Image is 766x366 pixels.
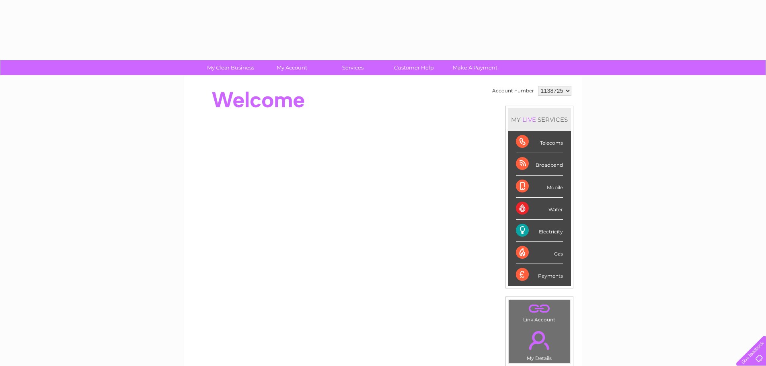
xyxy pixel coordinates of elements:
div: Electricity [516,220,563,242]
div: Telecoms [516,131,563,153]
div: Payments [516,264,563,286]
td: My Details [508,324,571,364]
div: Gas [516,242,563,264]
a: My Clear Business [197,60,264,75]
div: Mobile [516,176,563,198]
div: Broadband [516,153,563,175]
div: MY SERVICES [508,108,571,131]
td: Account number [490,84,536,98]
a: Make A Payment [442,60,508,75]
a: . [511,326,568,354]
a: Services [320,60,386,75]
a: . [511,302,568,316]
a: Customer Help [381,60,447,75]
a: My Account [259,60,325,75]
td: Link Account [508,299,571,325]
div: Water [516,198,563,220]
div: LIVE [521,116,538,123]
